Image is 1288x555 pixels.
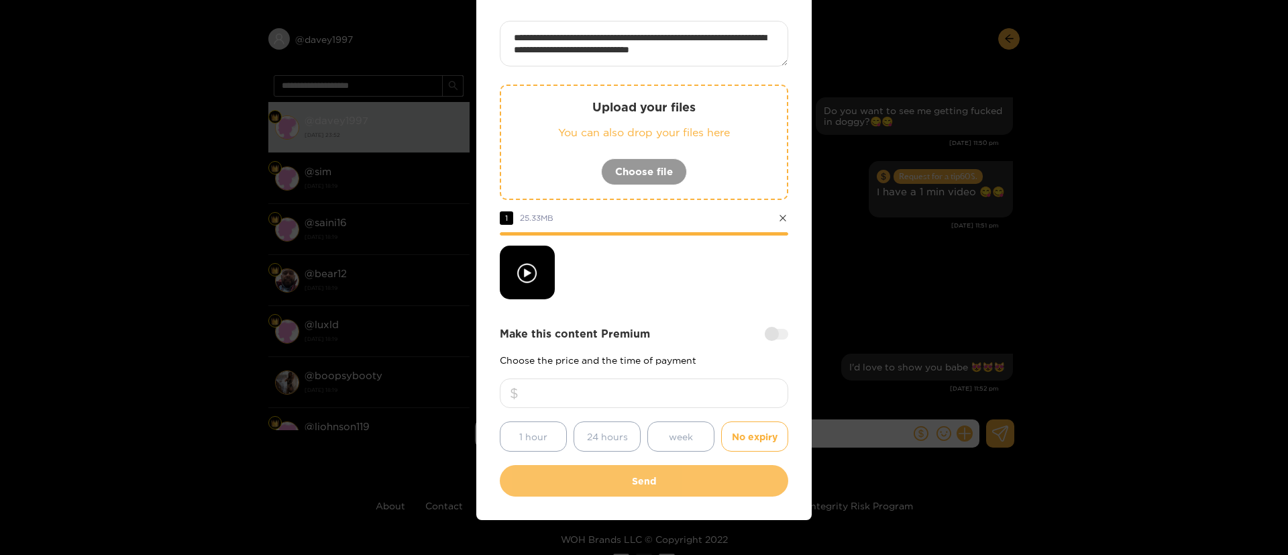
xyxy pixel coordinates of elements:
span: 24 hours [587,429,628,444]
button: 24 hours [574,421,641,452]
button: 1 hour [500,421,567,452]
span: 25.33 MB [520,213,553,222]
p: Choose the price and the time of payment [500,355,788,365]
p: You can also drop your files here [528,125,760,140]
button: Choose file [601,158,687,185]
button: No expiry [721,421,788,452]
span: 1 [500,211,513,225]
span: 1 hour [519,429,547,444]
span: No expiry [732,429,777,444]
strong: Make this content Premium [500,326,650,342]
button: week [647,421,714,452]
span: week [669,429,693,444]
button: Send [500,465,788,497]
p: Upload your files [528,99,760,115]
